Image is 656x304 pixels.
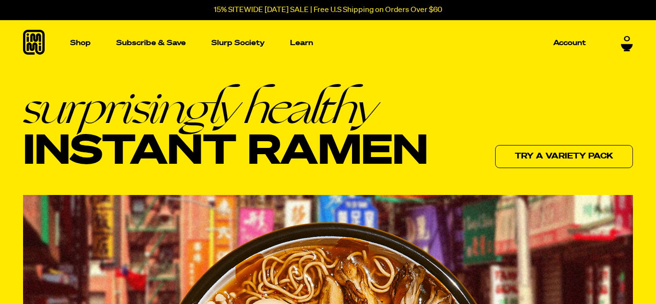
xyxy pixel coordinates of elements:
[23,85,428,130] em: surprisingly healthy
[549,36,590,50] a: Account
[495,145,633,168] a: Try a variety pack
[621,35,633,51] a: 0
[207,36,268,50] a: Slurp Society
[290,39,313,47] p: Learn
[286,20,317,66] a: Learn
[66,20,590,66] nav: Main navigation
[23,85,428,175] h1: Instant Ramen
[214,6,442,14] p: 15% SITEWIDE [DATE] SALE | Free U.S Shipping on Orders Over $60
[116,39,186,47] p: Subscribe & Save
[112,36,190,50] a: Subscribe & Save
[70,39,91,47] p: Shop
[624,35,630,43] span: 0
[66,20,95,66] a: Shop
[553,39,586,47] p: Account
[211,39,265,47] p: Slurp Society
